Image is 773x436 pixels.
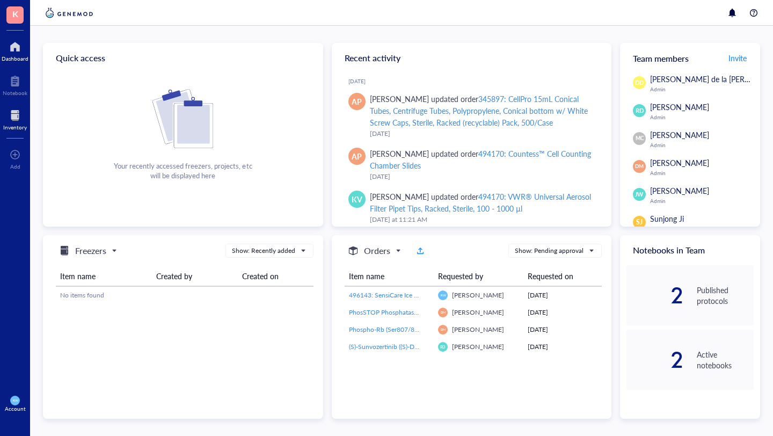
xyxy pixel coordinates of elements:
div: 494170: VWR® Universal Aerosol Filter Pipet Tips, Racked, Sterile, 100 - 1000 µl [370,191,592,214]
div: Admin [650,86,771,92]
span: AP [352,96,362,107]
a: Phospho-Rb (Ser807/811) (D20B12) XP® Rabbit mAb [349,325,430,335]
span: RD [440,345,446,350]
div: [DATE] [348,78,603,84]
span: DM [440,328,446,331]
div: Your recently accessed freezers, projects, etc will be displayed here [114,161,252,180]
div: Admin [650,170,754,176]
span: [PERSON_NAME] [650,129,709,140]
a: Inventory [3,107,27,130]
div: 345897: CellPro 15mL Conical Tubes, Centrifuge Tubes, Polypropylene, Conical bottom w/ White Scre... [370,93,588,128]
th: Requested on [523,266,602,286]
div: Recent activity [332,43,612,73]
span: RD [635,106,644,115]
div: Inventory [3,124,27,130]
span: SJ [636,217,643,227]
div: Notebooks in Team [620,235,760,265]
div: [DATE] [528,290,597,300]
span: KV [352,193,362,205]
div: [DATE] [528,308,597,317]
span: [PERSON_NAME] [650,101,709,112]
span: PhosSTOP Phosphatase Inhibitor Tablets [349,308,464,317]
span: [PERSON_NAME] [452,342,504,351]
span: Sunjong Ji [650,213,684,224]
div: Admin [650,226,754,232]
div: [DATE] [370,128,595,139]
div: [PERSON_NAME] updated order [370,191,595,214]
span: K [12,7,18,20]
span: KW [12,398,18,402]
span: 496143: SensiCare Ice Powder-Free Nitrile Exam Gloves with SmartGuard Film, Size M [349,290,592,300]
button: Invite [728,49,747,67]
span: DM [635,163,644,170]
span: DD [635,78,644,87]
div: Account [5,405,26,412]
div: Dashboard [2,55,28,62]
div: 2 [626,287,683,304]
div: Admin [650,114,754,120]
div: Show: Recently added [232,246,295,256]
a: Notebook [3,72,27,96]
h5: Freezers [75,244,106,257]
span: JW [635,190,644,199]
span: [PERSON_NAME] [452,325,504,334]
div: Active notebooks [697,349,754,370]
img: genemod-logo [43,6,96,19]
h5: Orders [364,244,390,257]
a: (S)-Sunvozertinib ((S)-DZD9008) [349,342,430,352]
a: PhosSTOP Phosphatase Inhibitor Tablets [349,308,430,317]
th: Created on [238,266,313,286]
th: Created by [152,266,238,286]
div: Notebook [3,90,27,96]
span: [PERSON_NAME] [452,290,504,300]
span: AP [352,150,362,162]
a: Dashboard [2,38,28,62]
span: KW [440,293,446,297]
span: [PERSON_NAME] [650,185,709,196]
div: Add [10,163,20,170]
span: Phospho-Rb (Ser807/811) (D20B12) XP® Rabbit mAb [349,325,503,334]
div: [DATE] [528,342,597,352]
div: Team members [620,43,760,73]
div: [DATE] [370,171,595,182]
div: Published protocols [697,285,754,306]
div: 494170: Countess™ Cell Counting Chamber Slides [370,148,592,171]
span: (S)-Sunvozertinib ((S)-DZD9008) [349,342,440,351]
div: 2 [626,351,683,368]
th: Item name [56,266,152,286]
th: Item name [345,266,434,286]
span: MC [635,134,644,142]
a: KV[PERSON_NAME] updated order494170: VWR® Universal Aerosol Filter Pipet Tips, Racked, Sterile, 1... [340,186,603,229]
div: No items found [60,290,309,300]
a: AP[PERSON_NAME] updated order494170: Countess™ Cell Counting Chamber Slides[DATE] [340,143,603,186]
a: AP[PERSON_NAME] updated order345897: CellPro 15mL Conical Tubes, Centrifuge Tubes, Polypropylene,... [340,89,603,143]
div: Quick access [43,43,323,73]
div: Admin [650,142,754,148]
span: [PERSON_NAME] [452,308,504,317]
span: Invite [728,53,747,63]
div: [PERSON_NAME] updated order [370,148,595,171]
div: Admin [650,198,754,204]
img: Cf+DiIyRRx+BTSbnYhsZzE9to3+AfuhVxcka4spAAAAAElFTkSuQmCC [152,89,213,148]
div: [DATE] [528,325,597,335]
a: 496143: SensiCare Ice Powder-Free Nitrile Exam Gloves with SmartGuard Film, Size M [349,290,430,300]
span: DM [440,310,446,314]
div: Show: Pending approval [515,246,584,256]
th: Requested by [434,266,523,286]
div: [PERSON_NAME] updated order [370,93,595,128]
span: [PERSON_NAME] [650,157,709,168]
